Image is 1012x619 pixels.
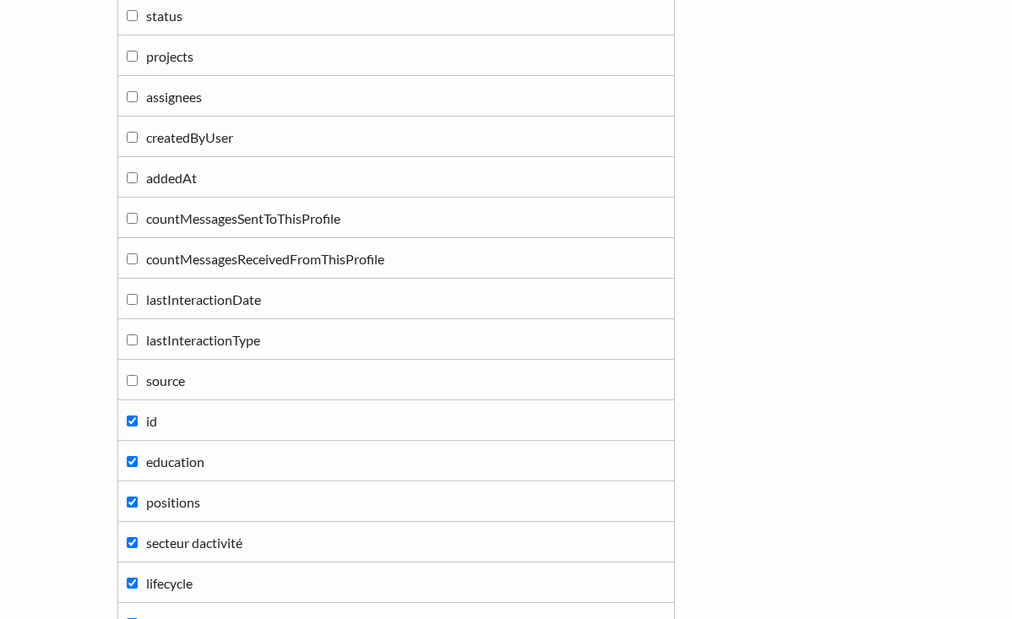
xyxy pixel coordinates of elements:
input: secteur dactivité [127,537,138,548]
input: lifecycle [127,578,138,589]
span: countMessagesReceivedFromThisProfile [146,251,384,267]
input: projects [127,51,138,62]
input: id [127,415,138,426]
input: addedAt [127,172,138,183]
span: status [146,8,182,24]
span: lastInteractionDate [146,291,261,307]
span: createdByUser [146,129,233,145]
input: status [127,10,138,21]
input: source [127,375,138,386]
input: education [127,456,138,467]
span: countMessagesSentToThisProfile [146,210,340,226]
iframe: Drift Widget Chat Controller [928,535,992,599]
input: lastInteractionDate [127,294,138,305]
span: source [146,372,185,388]
input: assignees [127,91,138,102]
span: positions [146,494,200,510]
span: education [146,453,204,470]
span: secteur dactivité [146,535,242,551]
input: createdByUser [127,132,138,143]
span: assignees [146,89,202,105]
input: positions [127,497,138,508]
span: id [146,413,157,429]
span: lastInteractionType [146,332,260,348]
input: countMessagesReceivedFromThisProfile [127,253,138,264]
input: lastInteractionType [127,334,138,345]
input: countMessagesSentToThisProfile [127,213,138,224]
span: lifecycle [146,575,193,591]
span: addedAt [146,170,197,186]
span: projects [146,48,193,64]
